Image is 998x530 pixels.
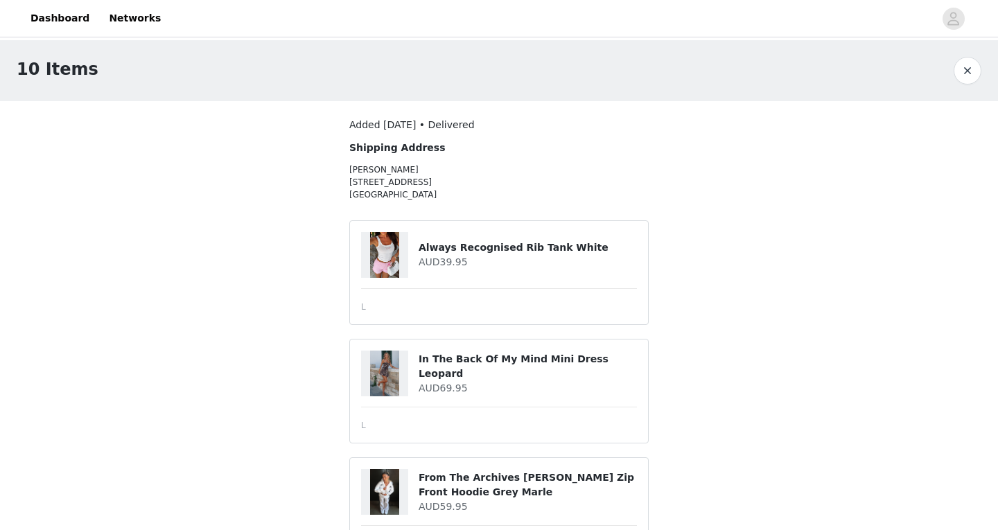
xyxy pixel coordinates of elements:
[22,3,98,34] a: Dashboard
[100,3,169,34] a: Networks
[370,232,400,278] img: Always Recognised Rib Tank White
[419,470,637,500] h4: From The Archives [PERSON_NAME] Zip Front Hoodie Grey Marle
[361,301,366,313] span: L
[349,164,574,201] p: [PERSON_NAME] [STREET_ADDRESS] [GEOGRAPHIC_DATA]
[947,8,960,30] div: avatar
[419,240,637,255] h4: Always Recognised Rib Tank White
[419,500,637,514] h4: AUD59.95
[349,141,574,155] h4: Shipping Address
[419,381,637,396] h4: AUD69.95
[370,351,400,396] img: In The Back Of My Mind Mini Dress Leopard
[419,352,637,381] h4: In The Back Of My Mind Mini Dress Leopard
[419,255,637,270] h4: AUD39.95
[361,419,366,432] span: L
[349,119,475,130] span: Added [DATE] • Delivered
[17,57,98,82] h1: 10 Items
[370,469,400,515] img: From The Archives Charli Cropped Zip Front Hoodie Grey Marle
